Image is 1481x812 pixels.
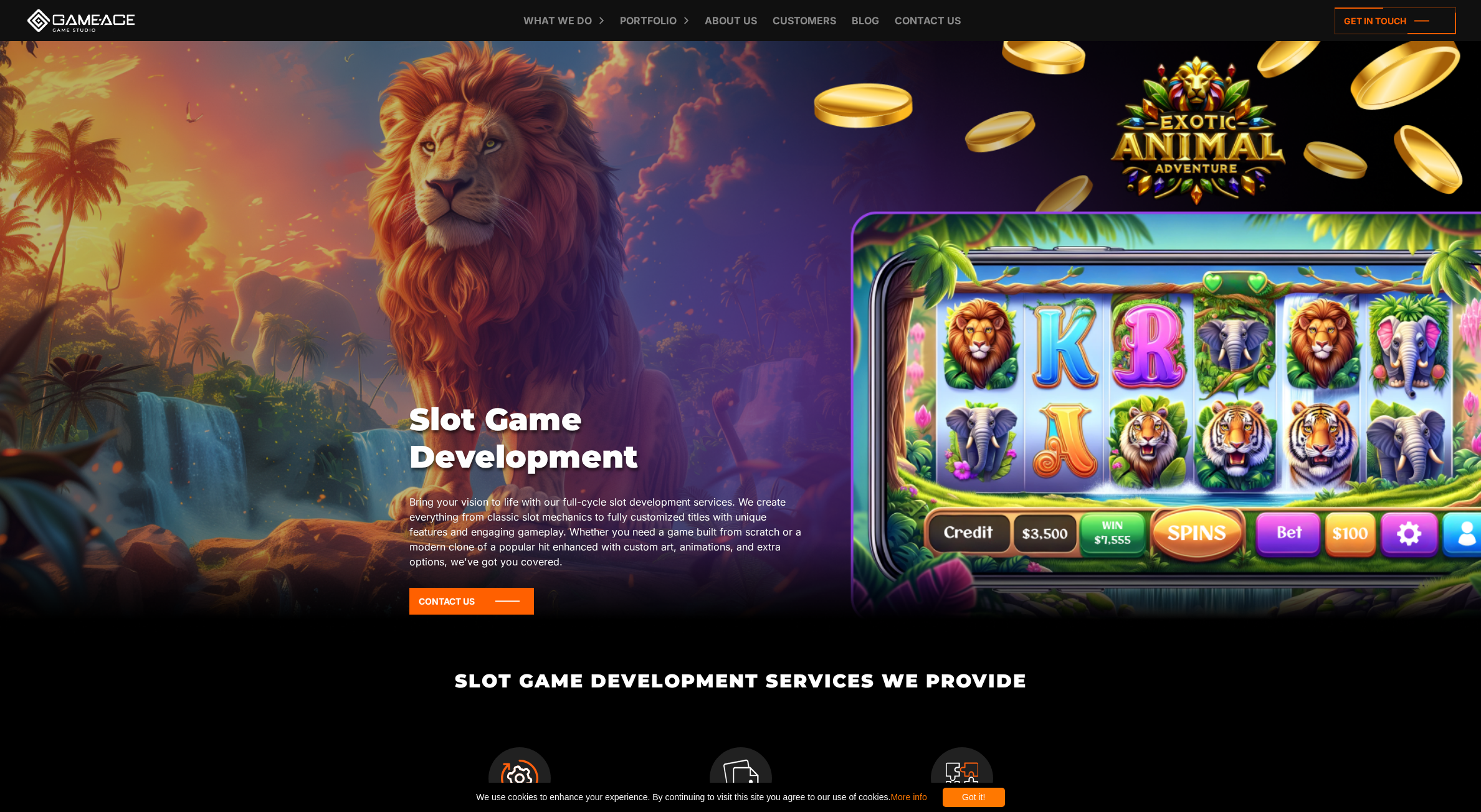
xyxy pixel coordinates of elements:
[409,588,534,615] a: Contact Us
[409,401,807,476] h1: Slot Game Development
[1335,7,1456,34] a: Get in touch
[409,671,1072,691] h2: Slot Game Development Services We Provide
[409,494,807,569] p: Bring your vision to life with our full-cycle slot development services. We create everything fro...
[710,747,772,810] img: Game art icon
[931,747,993,810] img: Mechanics development icon
[476,788,926,807] span: We use cookies to enhance your experience. By continuing to visit this site you agree to our use ...
[943,788,1005,807] div: Got it!
[488,747,551,810] img: full cycle development icon
[890,792,926,802] a: More info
